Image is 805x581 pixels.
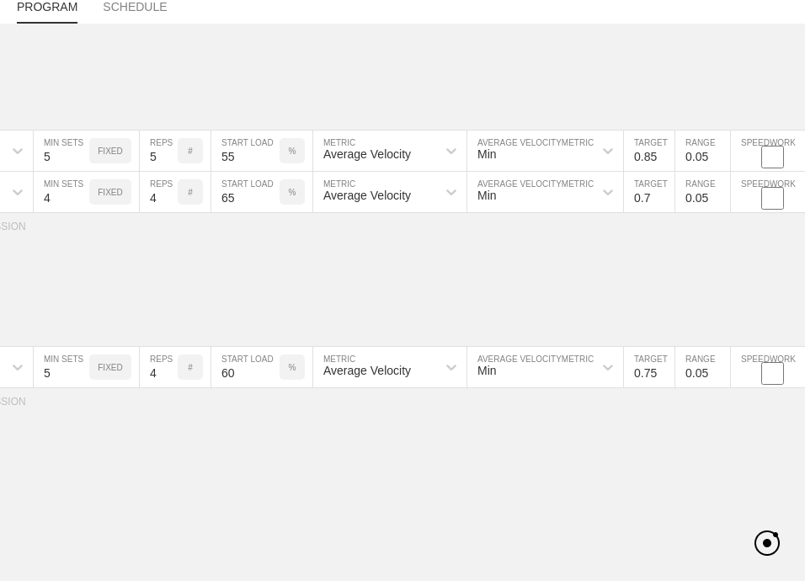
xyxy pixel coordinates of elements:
[98,363,122,372] p: FIXED
[289,363,296,372] p: %
[323,189,411,202] div: Average Velocity
[211,172,280,212] input: Any
[188,363,193,372] p: #
[477,189,497,202] div: Min
[323,147,411,161] div: Average Velocity
[188,147,193,156] p: #
[211,131,280,171] input: Any
[289,188,296,197] p: %
[477,147,497,161] div: Min
[289,147,296,156] p: %
[188,188,193,197] p: #
[477,364,497,377] div: Min
[721,500,805,581] iframe: Chat Widget
[98,147,122,156] p: FIXED
[211,347,280,387] input: Any
[98,188,122,197] p: FIXED
[323,364,411,377] div: Average Velocity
